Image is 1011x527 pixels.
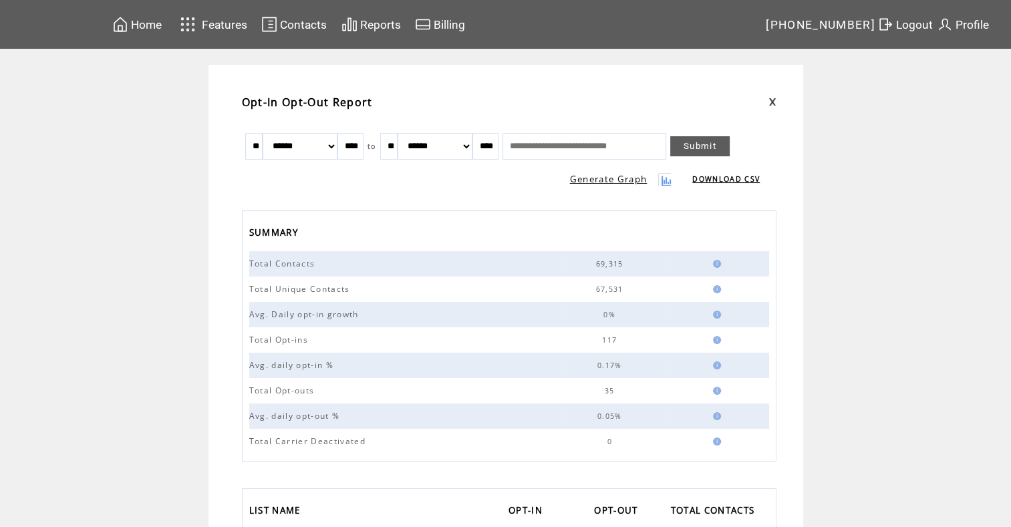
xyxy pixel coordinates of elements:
[509,501,546,523] span: OPT-IN
[709,412,721,420] img: help.gif
[596,259,627,269] span: 69,315
[509,501,549,523] a: OPT-IN
[709,311,721,319] img: help.gif
[596,285,627,294] span: 67,531
[249,283,353,295] span: Total Unique Contacts
[176,13,200,35] img: features.svg
[597,411,625,421] span: 0.05%
[671,501,762,523] a: TOTAL CONTACTS
[249,385,318,396] span: Total Opt-outs
[570,173,647,185] a: Generate Graph
[249,435,369,447] span: Total Carrier Deactivated
[261,16,277,33] img: contacts.svg
[594,501,641,523] span: OPT-OUT
[112,16,128,33] img: home.svg
[709,285,721,293] img: help.gif
[607,437,615,446] span: 0
[341,16,357,33] img: chart.svg
[594,501,644,523] a: OPT-OUT
[110,14,164,35] a: Home
[242,95,373,110] span: Opt-In Opt-Out Report
[935,14,991,35] a: Profile
[603,310,619,319] span: 0%
[259,14,329,35] a: Contacts
[174,11,250,37] a: Features
[937,16,953,33] img: profile.svg
[670,136,730,156] a: Submit
[597,361,625,370] span: 0.17%
[249,223,301,245] span: SUMMARY
[671,501,758,523] span: TOTAL CONTACTS
[956,18,989,31] span: Profile
[896,18,933,31] span: Logout
[360,18,401,31] span: Reports
[413,14,467,35] a: Billing
[368,142,376,151] span: to
[605,386,618,395] span: 35
[249,309,362,320] span: Avg. Daily opt-in growth
[692,174,760,184] a: DOWNLOAD CSV
[131,18,162,31] span: Home
[415,16,431,33] img: creidtcard.svg
[249,359,337,371] span: Avg. daily opt-in %
[202,18,247,31] span: Features
[249,410,343,421] span: Avg. daily opt-out %
[249,258,319,269] span: Total Contacts
[434,18,465,31] span: Billing
[709,260,721,268] img: help.gif
[709,387,721,395] img: help.gif
[875,14,935,35] a: Logout
[249,501,307,523] a: LIST NAME
[249,501,304,523] span: LIST NAME
[766,18,875,31] span: [PHONE_NUMBER]
[877,16,893,33] img: exit.svg
[280,18,327,31] span: Contacts
[709,336,721,344] img: help.gif
[709,361,721,369] img: help.gif
[249,334,311,345] span: Total Opt-ins
[602,335,620,345] span: 117
[339,14,403,35] a: Reports
[709,437,721,446] img: help.gif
